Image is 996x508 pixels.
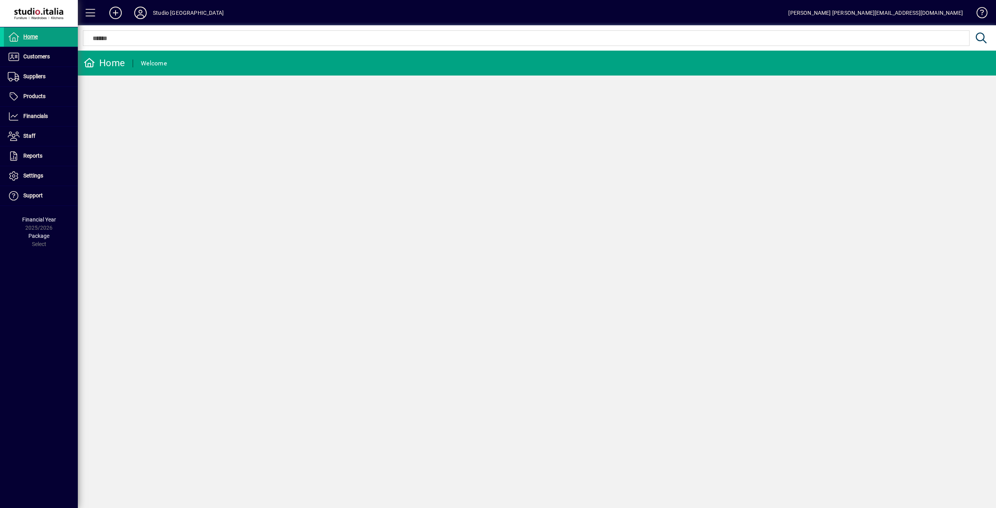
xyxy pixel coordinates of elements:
span: Settings [23,172,43,179]
span: Package [28,233,49,239]
span: Products [23,93,46,99]
button: Add [103,6,128,20]
span: Financial Year [22,216,56,223]
span: Support [23,192,43,199]
span: Customers [23,53,50,60]
div: Studio [GEOGRAPHIC_DATA] [153,7,224,19]
button: Profile [128,6,153,20]
a: Financials [4,107,78,126]
div: Home [84,57,125,69]
div: Welcome [141,57,167,70]
div: [PERSON_NAME] [PERSON_NAME][EMAIL_ADDRESS][DOMAIN_NAME] [788,7,963,19]
a: Support [4,186,78,206]
span: Reports [23,153,42,159]
a: Reports [4,146,78,166]
span: Financials [23,113,48,119]
a: Knowledge Base [971,2,986,27]
a: Customers [4,47,78,67]
a: Products [4,87,78,106]
a: Settings [4,166,78,186]
a: Suppliers [4,67,78,86]
span: Staff [23,133,35,139]
span: Home [23,33,38,40]
a: Staff [4,127,78,146]
span: Suppliers [23,73,46,79]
